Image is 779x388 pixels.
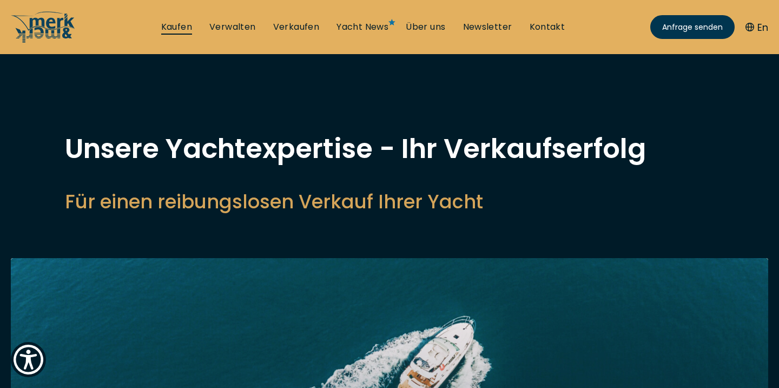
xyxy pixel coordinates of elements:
a: Yacht News [336,21,388,33]
span: Anfrage senden [662,22,723,33]
button: En [745,20,768,35]
h1: Unsere Yachtexpertise - Ihr Verkaufserfolg [65,135,714,162]
a: Newsletter [463,21,512,33]
h2: Für einen reibungslosen Verkauf Ihrer Yacht [65,188,714,215]
a: Kaufen [161,21,192,33]
a: Anfrage senden [650,15,735,39]
a: Verkaufen [273,21,320,33]
button: Show Accessibility Preferences [11,342,46,377]
a: Verwalten [209,21,256,33]
a: Über uns [406,21,445,33]
a: Kontakt [530,21,565,33]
